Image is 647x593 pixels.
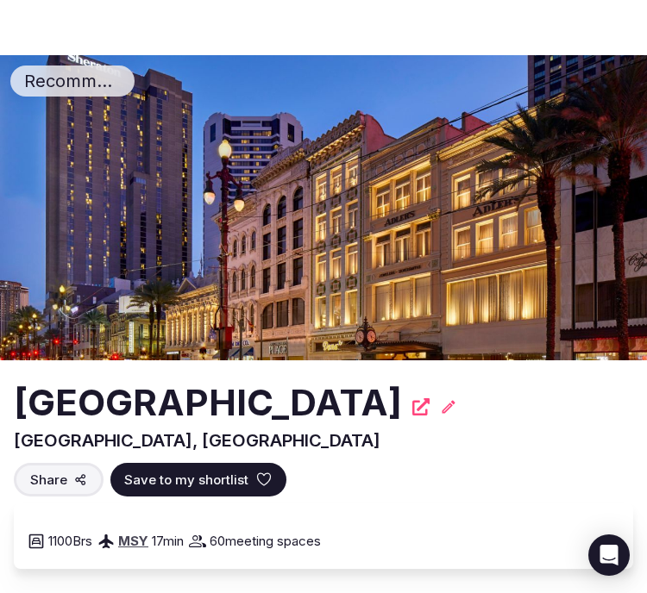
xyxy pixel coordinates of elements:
div: Open Intercom Messenger [588,534,630,576]
button: Share [14,463,104,496]
span: Save to my shortlist [124,471,248,489]
span: 1100 Brs [48,532,92,550]
button: Save to my shortlist [110,463,286,496]
div: Recommended [10,66,135,97]
span: 60 meeting spaces [210,532,321,550]
h2: [GEOGRAPHIC_DATA] [14,378,402,428]
span: Share [30,471,67,489]
span: 17 min [152,532,184,550]
a: MSY [118,533,148,549]
span: [GEOGRAPHIC_DATA], [GEOGRAPHIC_DATA] [14,430,380,451]
span: Recommended [17,69,128,93]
